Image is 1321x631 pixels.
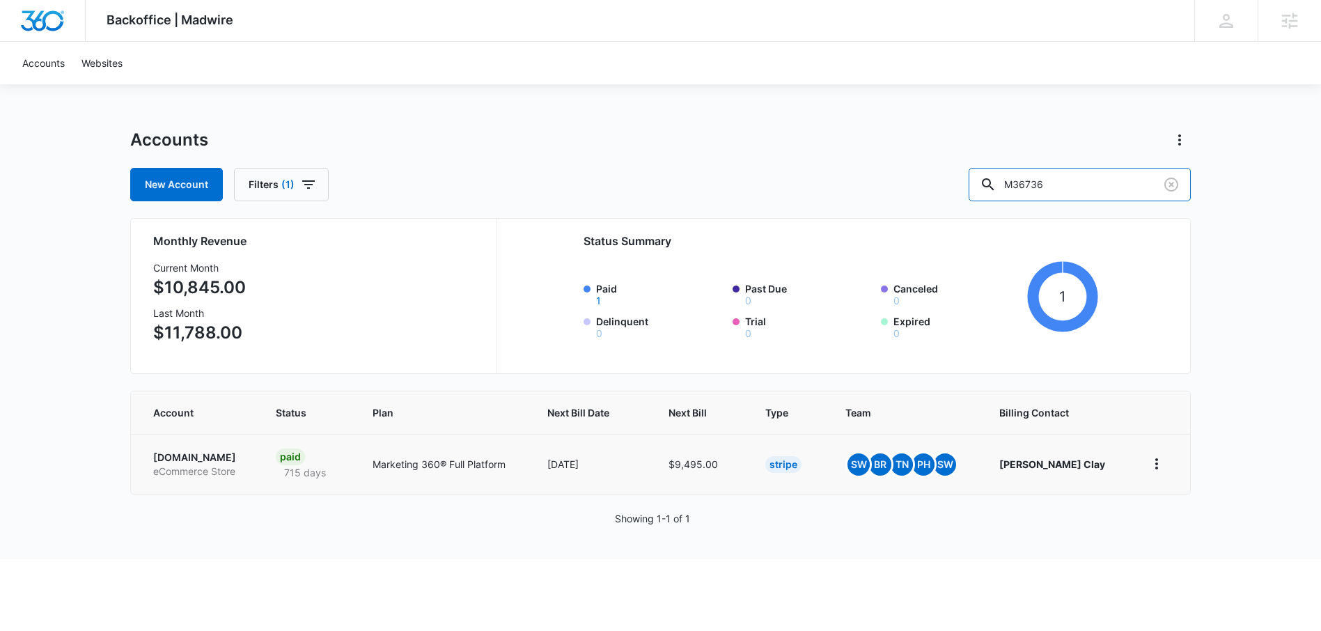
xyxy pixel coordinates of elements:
span: Type [765,405,792,420]
h3: Current Month [153,260,246,275]
a: Accounts [14,42,73,84]
strong: [PERSON_NAME] Clay [999,458,1105,470]
span: Next Bill [669,405,712,420]
h3: Last Month [153,306,246,320]
span: SW [847,453,870,476]
label: Paid [596,281,724,306]
a: Websites [73,42,131,84]
span: TN [891,453,913,476]
label: Canceled [893,281,1022,306]
div: Stripe [765,456,802,473]
label: Past Due [745,281,873,306]
button: Paid [596,296,601,306]
tspan: 1 [1059,288,1065,305]
h2: Status Summary [584,233,1098,249]
td: $9,495.00 [652,434,749,494]
input: Search [969,168,1191,201]
span: Plan [373,405,514,420]
label: Trial [745,314,873,338]
div: Paid [276,449,305,465]
label: Delinquent [596,314,724,338]
button: Actions [1168,129,1191,151]
span: Backoffice | Madwire [107,13,233,27]
span: SW [934,453,956,476]
p: [DOMAIN_NAME] [153,451,242,465]
span: (1) [281,180,295,189]
h2: Monthly Revenue [153,233,480,249]
p: 715 days [276,465,334,480]
p: Marketing 360® Full Platform [373,457,514,472]
td: [DATE] [531,434,652,494]
button: Clear [1160,173,1182,196]
span: Account [153,405,222,420]
p: $11,788.00 [153,320,246,345]
button: Filters(1) [234,168,329,201]
h1: Accounts [130,130,208,150]
span: BR [869,453,891,476]
p: $10,845.00 [153,275,246,300]
span: Team [845,405,946,420]
a: New Account [130,168,223,201]
button: home [1146,453,1168,475]
p: Showing 1-1 of 1 [615,511,690,526]
span: Status [276,405,319,420]
span: Next Bill Date [547,405,615,420]
label: Expired [893,314,1022,338]
span: Billing Contact [999,405,1112,420]
a: [DOMAIN_NAME]eCommerce Store [153,451,242,478]
p: eCommerce Store [153,465,242,478]
span: PH [912,453,935,476]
